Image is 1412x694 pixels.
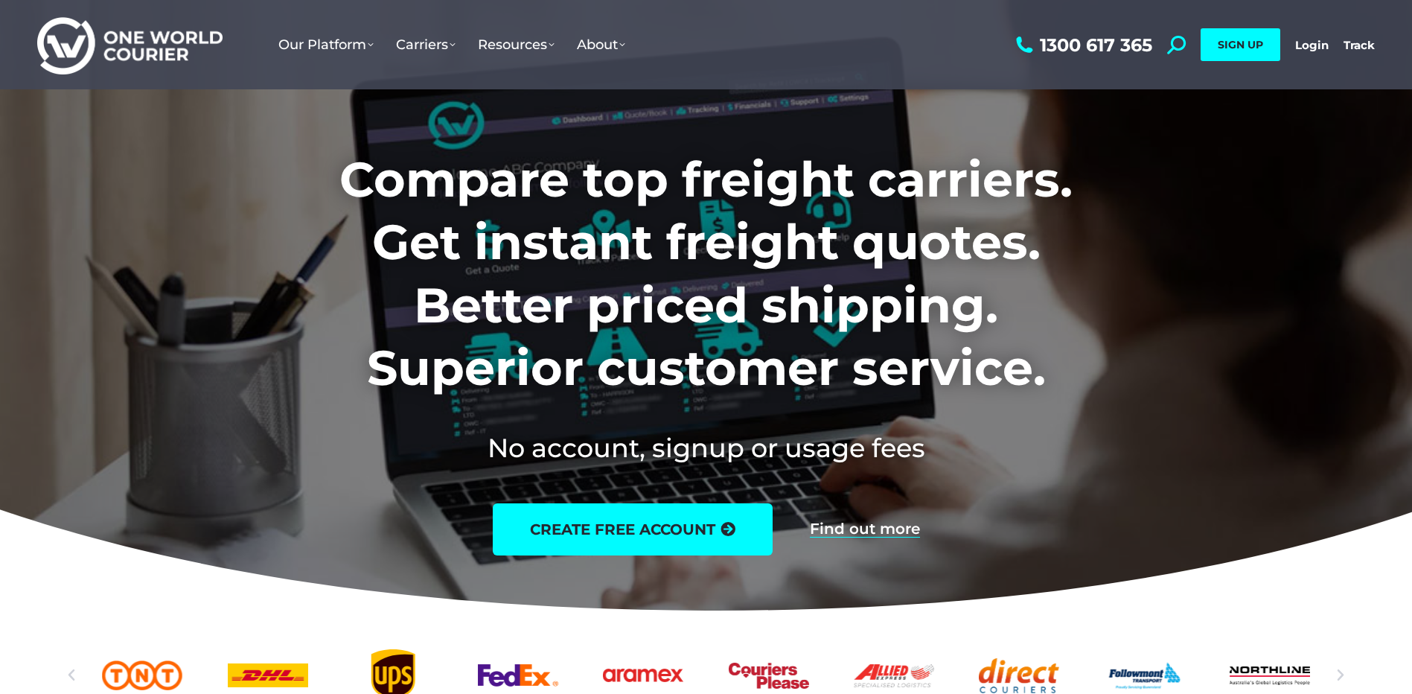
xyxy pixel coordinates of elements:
a: Track [1344,38,1375,52]
a: 1300 617 365 [1012,36,1152,54]
span: Carriers [396,36,456,53]
img: One World Courier [37,15,223,75]
a: About [566,22,636,68]
span: Our Platform [278,36,374,53]
a: create free account [493,503,773,555]
span: About [577,36,625,53]
a: Resources [467,22,566,68]
a: SIGN UP [1201,28,1280,61]
a: Our Platform [267,22,385,68]
span: Resources [478,36,555,53]
h1: Compare top freight carriers. Get instant freight quotes. Better priced shipping. Superior custom... [241,148,1171,400]
span: SIGN UP [1218,38,1263,51]
a: Find out more [810,521,920,538]
a: Login [1295,38,1329,52]
h2: No account, signup or usage fees [241,430,1171,466]
a: Carriers [385,22,467,68]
